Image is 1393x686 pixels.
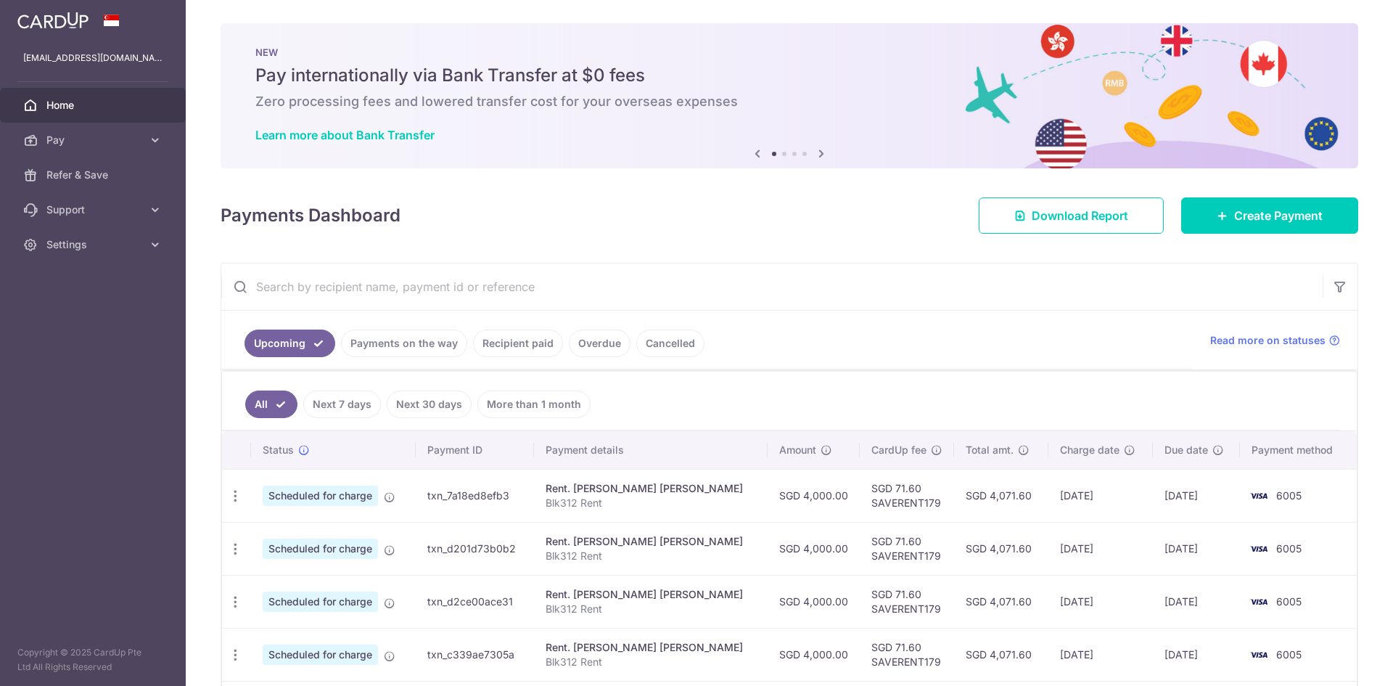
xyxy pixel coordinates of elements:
td: SGD 4,071.60 [954,575,1048,628]
span: Charge date [1060,443,1119,457]
span: Status [263,443,294,457]
td: [DATE] [1048,575,1153,628]
td: SGD 4,000.00 [768,522,860,575]
td: SGD 4,071.60 [954,628,1048,681]
td: SGD 4,000.00 [768,628,860,681]
span: Settings [46,237,142,252]
a: Payments on the way [341,330,467,357]
a: Download Report [979,197,1164,234]
p: Blk312 Rent [546,496,756,510]
td: SGD 71.60 SAVERENT179 [860,469,954,522]
img: CardUp [17,12,89,29]
th: Payment ID [416,431,534,469]
span: Refer & Save [46,168,142,182]
span: 6005 [1276,595,1302,608]
td: [DATE] [1153,628,1241,681]
span: Support [46,203,142,217]
td: txn_c339ae7305a [416,628,534,681]
p: Blk312 Rent [546,655,756,669]
a: Recipient paid [473,330,563,357]
span: Scheduled for charge [263,539,378,559]
img: Bank Card [1244,646,1273,663]
td: txn_d201d73b0b2 [416,522,534,575]
h6: Zero processing fees and lowered transfer cost for your overseas expenses [255,93,1323,110]
a: Cancelled [636,330,704,357]
span: Home [46,98,142,113]
h4: Payments Dashboard [221,203,400,229]
td: [DATE] [1048,628,1153,681]
td: SGD 4,071.60 [954,522,1048,575]
span: Pay [46,133,142,147]
p: Blk312 Rent [546,602,756,616]
div: Rent. [PERSON_NAME] [PERSON_NAME] [546,587,756,602]
a: Create Payment [1181,197,1358,234]
a: Read more on statuses [1210,333,1340,348]
img: Bank Card [1244,487,1273,505]
span: Scheduled for charge [263,486,378,506]
p: Blk312 Rent [546,549,756,563]
div: Rent. [PERSON_NAME] [PERSON_NAME] [546,534,756,549]
div: Rent. [PERSON_NAME] [PERSON_NAME] [546,481,756,496]
a: Next 7 days [303,391,381,418]
td: txn_d2ce00ace31 [416,575,534,628]
td: SGD 71.60 SAVERENT179 [860,522,954,575]
p: NEW [255,46,1323,58]
span: Create Payment [1234,207,1323,224]
td: [DATE] [1153,469,1241,522]
span: 6005 [1276,648,1302,661]
a: More than 1 month [477,391,591,418]
span: Scheduled for charge [263,645,378,665]
td: [DATE] [1153,575,1241,628]
td: [DATE] [1048,522,1153,575]
span: 6005 [1276,542,1302,555]
span: Due date [1164,443,1208,457]
th: Payment details [534,431,768,469]
p: [EMAIL_ADDRESS][DOMAIN_NAME] [23,51,163,65]
img: Bank Card [1244,540,1273,558]
span: Total amt. [966,443,1014,457]
a: Next 30 days [387,391,472,418]
a: Upcoming [245,330,335,357]
a: All [245,391,297,418]
input: Search by recipient name, payment id or reference [221,264,1323,310]
span: Read more on statuses [1210,333,1326,348]
div: Rent. [PERSON_NAME] [PERSON_NAME] [546,640,756,655]
span: CardUp fee [871,443,926,457]
td: SGD 4,071.60 [954,469,1048,522]
td: SGD 71.60 SAVERENT179 [860,575,954,628]
th: Payment method [1240,431,1357,469]
td: SGD 71.60 SAVERENT179 [860,628,954,681]
span: Amount [779,443,816,457]
a: Overdue [569,330,630,357]
span: Scheduled for charge [263,592,378,612]
h5: Pay internationally via Bank Transfer at $0 fees [255,64,1323,87]
td: SGD 4,000.00 [768,575,860,628]
td: txn_7a18ed8efb3 [416,469,534,522]
span: Download Report [1032,207,1128,224]
img: Bank Card [1244,593,1273,611]
img: Bank transfer banner [221,23,1358,168]
td: [DATE] [1153,522,1241,575]
td: [DATE] [1048,469,1153,522]
td: SGD 4,000.00 [768,469,860,522]
a: Learn more about Bank Transfer [255,128,435,142]
span: 6005 [1276,489,1302,502]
